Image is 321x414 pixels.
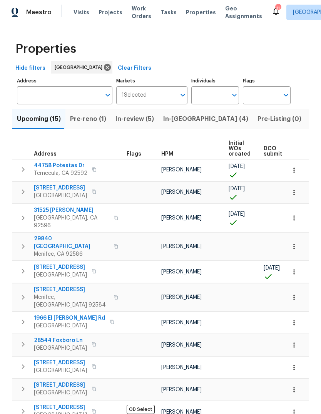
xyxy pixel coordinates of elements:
[161,244,202,249] span: [PERSON_NAME]
[34,162,87,169] span: 44758 Potestas Dr
[34,169,87,177] span: Temecula, CA 92592
[99,8,122,16] span: Projects
[118,64,151,73] span: Clear Filters
[34,214,109,230] span: [GEOGRAPHIC_DATA], CA 92596
[161,151,173,157] span: HPM
[34,263,87,271] span: [STREET_ADDRESS]
[122,92,147,99] span: 1 Selected
[281,90,291,101] button: Open
[17,79,112,83] label: Address
[34,322,105,330] span: [GEOGRAPHIC_DATA]
[34,192,87,199] span: [GEOGRAPHIC_DATA]
[34,184,87,192] span: [STREET_ADDRESS]
[161,387,202,392] span: [PERSON_NAME]
[161,320,202,325] span: [PERSON_NAME]
[34,250,109,258] span: Menifee, CA 92586
[55,64,105,71] span: [GEOGRAPHIC_DATA]
[177,90,188,101] button: Open
[34,337,87,344] span: 28544 Foxboro Ln
[191,79,239,83] label: Individuals
[34,404,87,411] span: [STREET_ADDRESS]
[34,367,87,374] span: [GEOGRAPHIC_DATA]
[34,235,109,250] span: 29840 [GEOGRAPHIC_DATA]
[34,314,105,322] span: 1966 El [PERSON_NAME] Rd
[161,295,202,300] span: [PERSON_NAME]
[51,61,112,74] div: [GEOGRAPHIC_DATA]
[229,164,245,169] span: [DATE]
[229,90,240,101] button: Open
[26,8,52,16] span: Maestro
[34,381,87,389] span: [STREET_ADDRESS]
[34,271,87,279] span: [GEOGRAPHIC_DATA]
[229,141,251,157] span: Initial WOs created
[229,211,245,217] span: [DATE]
[257,114,301,124] span: Pre-Listing (0)
[225,5,262,20] span: Geo Assignments
[275,5,281,12] div: 11
[102,90,113,101] button: Open
[15,64,45,73] span: Hide filters
[12,61,48,75] button: Hide filters
[34,293,109,309] span: Menifee, [GEOGRAPHIC_DATA] 92584
[34,206,109,214] span: 31525 [PERSON_NAME]
[163,114,248,124] span: In-[GEOGRAPHIC_DATA] (4)
[243,79,291,83] label: Flags
[161,365,202,370] span: [PERSON_NAME]
[161,269,202,275] span: [PERSON_NAME]
[15,45,76,53] span: Properties
[186,8,216,16] span: Properties
[161,189,202,195] span: [PERSON_NAME]
[34,359,87,367] span: [STREET_ADDRESS]
[70,114,106,124] span: Pre-reno (1)
[116,79,188,83] label: Markets
[115,61,154,75] button: Clear Filters
[127,405,155,414] span: OD Select
[115,114,154,124] span: In-review (5)
[264,265,280,271] span: [DATE]
[229,186,245,191] span: [DATE]
[34,151,57,157] span: Address
[127,151,141,157] span: Flags
[161,215,202,221] span: [PERSON_NAME]
[132,5,151,20] span: Work Orders
[34,344,87,352] span: [GEOGRAPHIC_DATA]
[74,8,89,16] span: Visits
[17,114,61,124] span: Upcoming (15)
[34,286,109,293] span: [STREET_ADDRESS]
[161,167,202,173] span: [PERSON_NAME]
[161,342,202,348] span: [PERSON_NAME]
[160,10,177,15] span: Tasks
[34,389,87,397] span: [GEOGRAPHIC_DATA]
[264,146,291,157] span: DCO submitted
